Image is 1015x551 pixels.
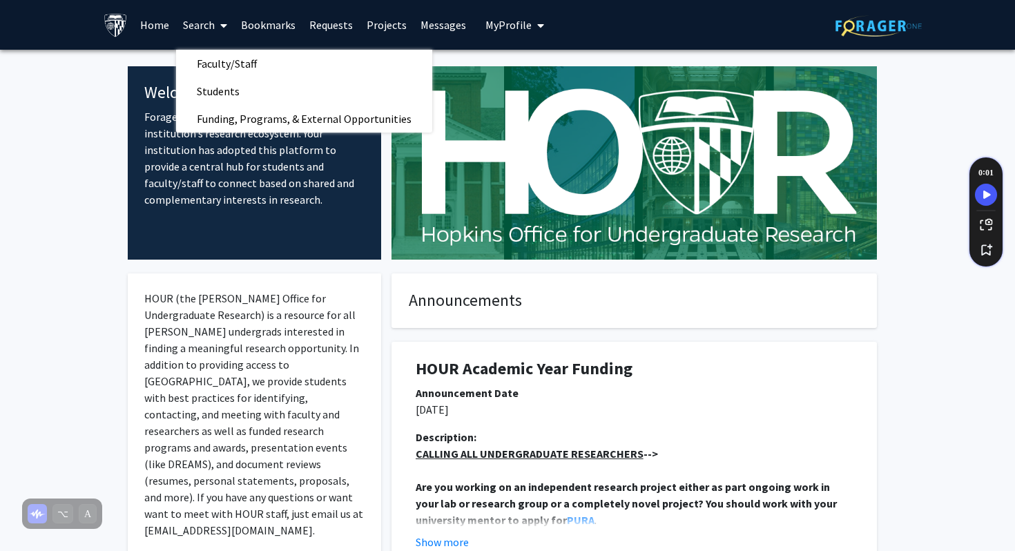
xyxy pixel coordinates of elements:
a: Messages [414,1,473,49]
strong: --> [416,447,658,461]
span: Faculty/Staff [176,50,278,77]
p: [DATE] [416,401,853,418]
span: My Profile [485,18,532,32]
a: Projects [360,1,414,49]
a: Home [133,1,176,49]
p: HOUR (the [PERSON_NAME] Office for Undergraduate Research) is a resource for all [PERSON_NAME] un... [144,290,365,539]
h1: HOUR Academic Year Funding [416,359,853,379]
iframe: Chat [10,489,59,541]
img: Johns Hopkins University Logo [104,13,128,37]
u: CALLING ALL UNDERGRADUATE RESEARCHERS [416,447,644,461]
p: . [416,478,853,528]
a: PURA [567,513,594,527]
img: ForagerOne Logo [835,15,922,37]
span: Students [176,77,260,105]
a: Students [176,81,432,101]
a: Faculty/Staff [176,53,432,74]
h4: Announcements [409,291,860,311]
span: Funding, Programs, & External Opportunities [176,105,432,133]
a: Requests [302,1,360,49]
button: Show more [416,534,469,550]
a: Bookmarks [234,1,302,49]
div: Announcement Date [416,385,853,401]
div: Description: [416,429,853,445]
a: Funding, Programs, & External Opportunities [176,108,432,129]
a: Search [176,1,234,49]
strong: Are you working on an independent research project either as part ongoing work in your lab or res... [416,480,839,527]
img: Cover Image [391,66,877,260]
h4: Welcome to ForagerOne [144,83,365,103]
p: ForagerOne provides an entry point into our institution’s research ecosystem. Your institution ha... [144,108,365,208]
